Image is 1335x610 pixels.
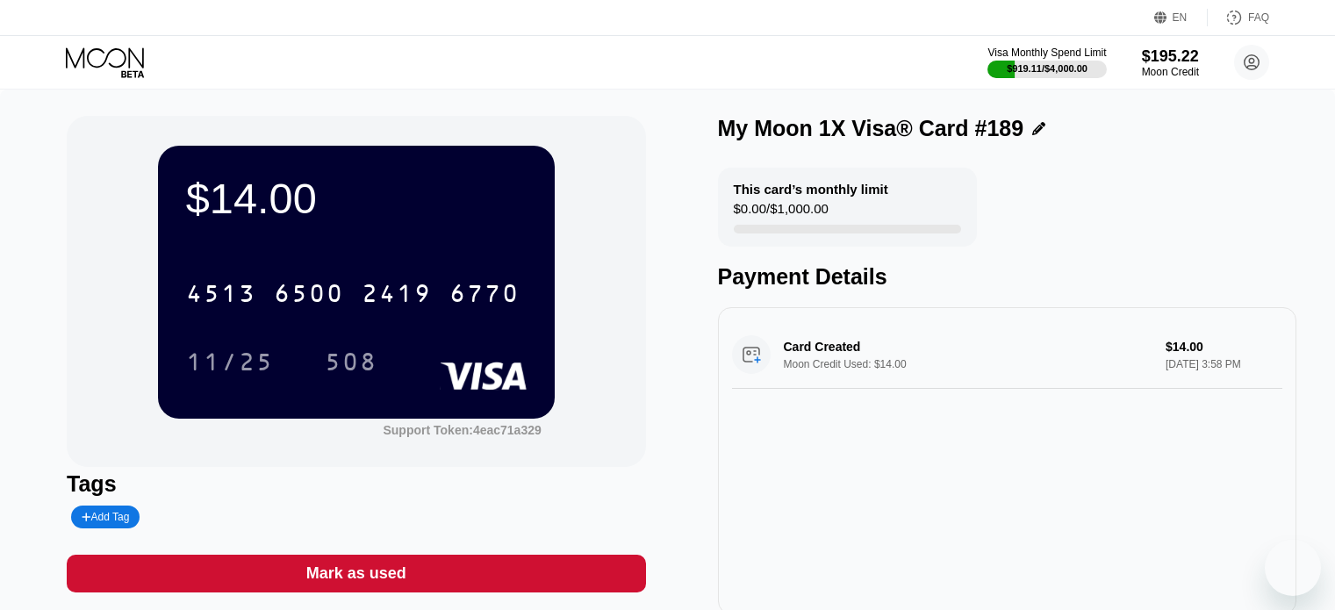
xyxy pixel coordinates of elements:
div: 11/25 [173,340,287,384]
div: $14.00 [186,174,527,223]
div: EN [1154,9,1208,26]
div: Support Token:4eac71a329 [383,423,541,437]
div: 4513650024196770 [176,271,530,315]
div: FAQ [1248,11,1269,24]
div: 6770 [449,282,520,310]
div: Tags [67,471,645,497]
div: $195.22 [1142,47,1199,66]
div: Add Tag [82,511,129,523]
div: 6500 [274,282,344,310]
div: Payment Details [718,264,1296,290]
div: Add Tag [71,506,140,528]
div: 508 [325,350,377,378]
div: FAQ [1208,9,1269,26]
div: 2419 [362,282,432,310]
div: EN [1173,11,1188,24]
div: Mark as used [306,563,406,584]
div: 11/25 [186,350,274,378]
div: Moon Credit [1142,66,1199,78]
div: 4513 [186,282,256,310]
div: Support Token: 4eac71a329 [383,423,541,437]
div: My Moon 1X Visa® Card #189 [718,116,1024,141]
div: $919.11 / $4,000.00 [1007,63,1087,74]
div: 508 [312,340,391,384]
div: $195.22Moon Credit [1142,47,1199,78]
div: $0.00 / $1,000.00 [734,201,829,225]
div: Mark as used [67,555,645,592]
div: Visa Monthly Spend Limit [987,47,1106,59]
div: This card’s monthly limit [734,182,888,197]
div: Visa Monthly Spend Limit$919.11/$4,000.00 [987,47,1106,78]
iframe: Button to launch messaging window, conversation in progress [1265,540,1321,596]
